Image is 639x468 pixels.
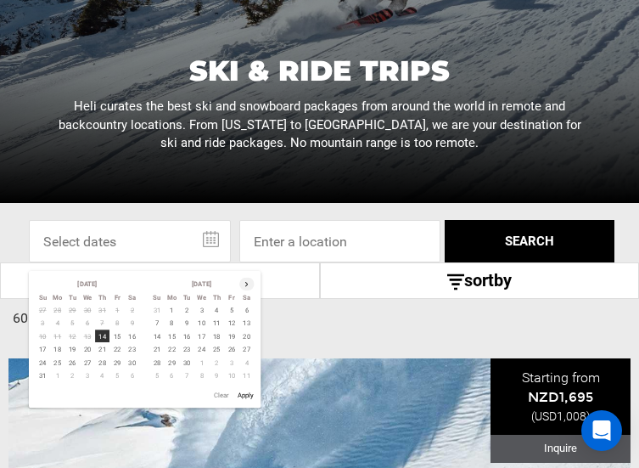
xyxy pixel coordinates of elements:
input: Enter a location [239,220,441,262]
th: [DATE] [165,277,239,290]
h1: Ski & Ride Trips [51,57,588,85]
span: Starting from [522,369,600,386]
div: Open Intercom Messenger [581,410,622,451]
p: Heli curates the best ski and snowboard packages from around the world in remote and backcountry ... [51,98,588,152]
button: SEARCH [445,220,614,262]
th: [DATE] [50,277,125,290]
button: Apply [234,386,256,403]
span: NZD1,695 [528,389,593,405]
div: Inquire [490,435,631,463]
input: Select dates [29,220,231,262]
img: sort-icon.svg [447,273,464,290]
button: Clear [211,386,232,403]
span: (USD1,008) [531,409,591,423]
